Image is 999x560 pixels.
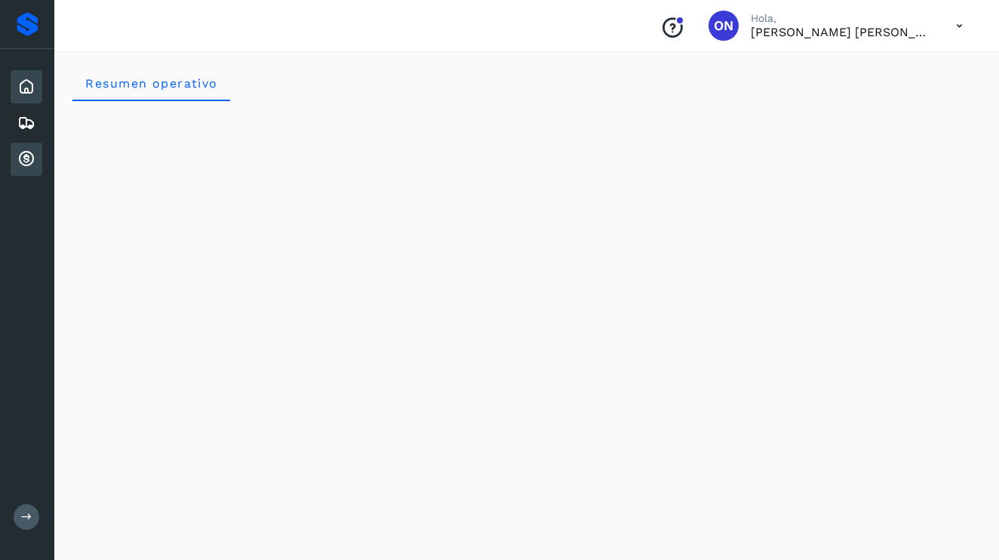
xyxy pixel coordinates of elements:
[751,25,932,39] p: OMAR NOE MARTINEZ RUBIO
[11,106,42,140] div: Embarques
[751,12,932,25] p: Hola,
[11,143,42,176] div: Cuentas por cobrar
[11,70,42,103] div: Inicio
[85,76,218,91] span: Resumen operativo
